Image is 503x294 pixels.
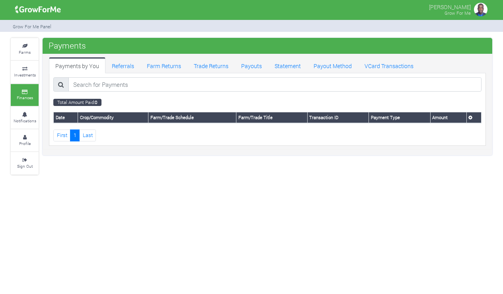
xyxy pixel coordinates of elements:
[11,152,39,174] a: Sign Out
[70,129,80,141] a: 1
[235,57,268,73] a: Payouts
[307,112,368,123] th: Transaction ID
[430,112,466,123] th: Amount
[17,163,33,169] small: Sign Out
[12,2,64,18] img: growforme image
[13,24,51,29] small: Grow For Me Panel
[68,77,482,92] input: Search for Payments
[14,118,36,123] small: Notifications
[473,2,489,18] img: growforme image
[105,57,140,73] a: Referrals
[49,57,105,73] a: Payments by You
[78,112,148,123] th: Crop/Commodity
[11,107,39,129] a: Notifications
[307,57,358,73] a: Payout Method
[17,95,33,100] small: Finances
[148,112,236,123] th: Farm/Trade Schedule
[11,38,39,60] a: Farms
[19,49,31,55] small: Farms
[79,129,96,141] a: Last
[19,141,31,146] small: Profile
[11,129,39,151] a: Profile
[358,57,420,73] a: VCard Transactions
[11,84,39,106] a: Finances
[14,72,36,78] small: Investments
[54,112,78,123] th: Date
[53,129,482,141] nav: Page Navigation
[53,129,70,141] a: First
[369,112,430,123] th: Payment Type
[268,57,307,73] a: Statement
[47,37,88,53] span: Payments
[236,112,308,123] th: Farm/Trade Title
[187,57,235,73] a: Trade Returns
[429,2,471,11] p: [PERSON_NAME]
[53,99,101,106] small: Total Amount Paid:
[11,61,39,83] a: Investments
[95,99,97,105] b: 0
[140,57,187,73] a: Farm Returns
[445,10,471,16] small: Grow For Me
